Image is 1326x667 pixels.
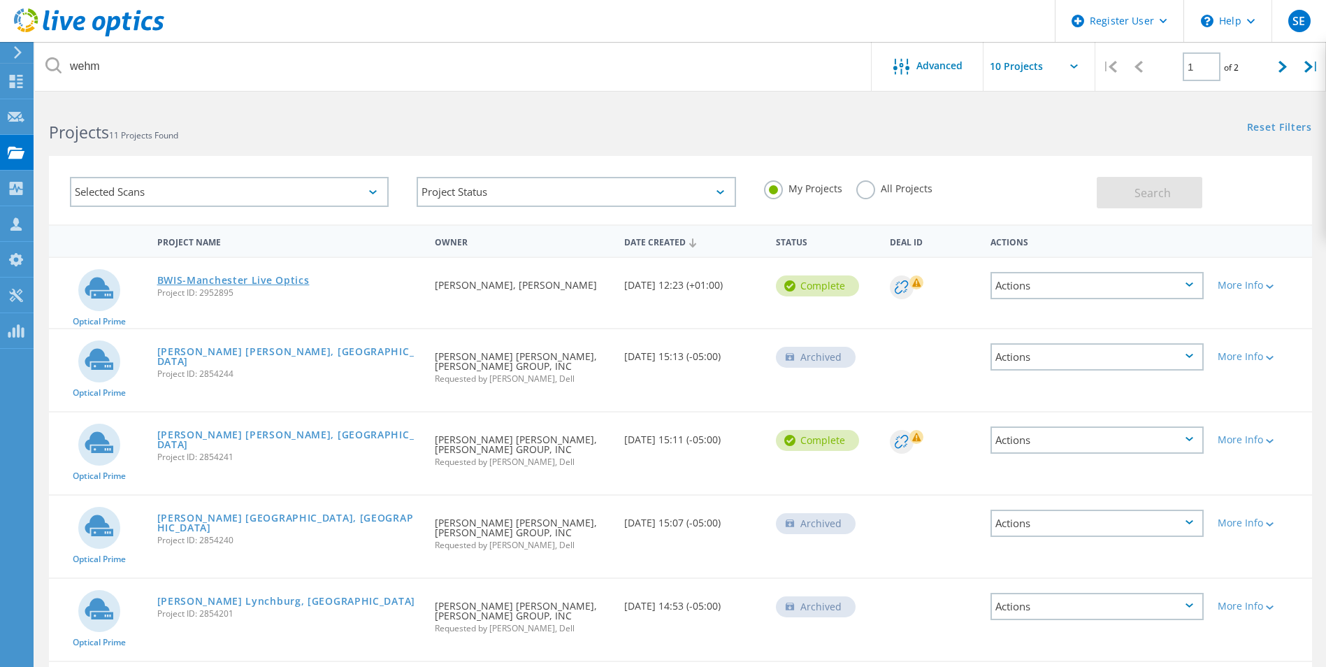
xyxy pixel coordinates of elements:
[417,177,735,207] div: Project Status
[776,430,859,451] div: Complete
[1134,185,1171,201] span: Search
[73,472,126,480] span: Optical Prime
[617,228,769,254] div: Date Created
[428,329,617,397] div: [PERSON_NAME] [PERSON_NAME], [PERSON_NAME] GROUP, INC
[1218,435,1305,445] div: More Info
[776,275,859,296] div: Complete
[428,413,617,480] div: [PERSON_NAME] [PERSON_NAME], [PERSON_NAME] GROUP, INC
[990,426,1204,454] div: Actions
[150,228,428,254] div: Project Name
[990,272,1204,299] div: Actions
[1218,601,1305,611] div: More Info
[157,347,421,366] a: [PERSON_NAME] [PERSON_NAME], [GEOGRAPHIC_DATA]
[157,430,421,450] a: [PERSON_NAME] [PERSON_NAME], [GEOGRAPHIC_DATA]
[157,596,415,606] a: [PERSON_NAME] Lynchburg, [GEOGRAPHIC_DATA]
[1218,518,1305,528] div: More Info
[983,228,1211,254] div: Actions
[617,496,769,542] div: [DATE] 15:07 (-05:00)
[70,177,389,207] div: Selected Scans
[157,536,421,545] span: Project ID: 2854240
[1218,280,1305,290] div: More Info
[35,42,872,91] input: Search projects by name, owner, ID, company, etc
[617,258,769,304] div: [DATE] 12:23 (+01:00)
[1224,62,1239,73] span: of 2
[157,370,421,378] span: Project ID: 2854244
[73,317,126,326] span: Optical Prime
[1201,15,1213,27] svg: \n
[617,329,769,375] div: [DATE] 15:13 (-05:00)
[1218,352,1305,361] div: More Info
[435,458,610,466] span: Requested by [PERSON_NAME], Dell
[435,375,610,383] span: Requested by [PERSON_NAME], Dell
[1292,15,1305,27] span: SE
[428,496,617,564] div: [PERSON_NAME] [PERSON_NAME], [PERSON_NAME] GROUP, INC
[617,413,769,459] div: [DATE] 15:11 (-05:00)
[157,513,421,533] a: [PERSON_NAME] [GEOGRAPHIC_DATA], [GEOGRAPHIC_DATA]
[1097,177,1202,208] button: Search
[157,610,421,618] span: Project ID: 2854201
[769,228,883,254] div: Status
[990,593,1204,620] div: Actions
[990,343,1204,371] div: Actions
[73,638,126,647] span: Optical Prime
[883,228,984,254] div: Deal Id
[49,121,109,143] b: Projects
[617,579,769,625] div: [DATE] 14:53 (-05:00)
[428,579,617,647] div: [PERSON_NAME] [PERSON_NAME], [PERSON_NAME] GROUP, INC
[990,510,1204,537] div: Actions
[1095,42,1124,92] div: |
[776,513,856,534] div: Archived
[14,29,164,39] a: Live Optics Dashboard
[435,624,610,633] span: Requested by [PERSON_NAME], Dell
[109,129,178,141] span: 11 Projects Found
[428,228,617,254] div: Owner
[764,180,842,194] label: My Projects
[157,275,310,285] a: BWIS-Manchester Live Optics
[1247,122,1312,134] a: Reset Filters
[435,541,610,550] span: Requested by [PERSON_NAME], Dell
[428,258,617,304] div: [PERSON_NAME], [PERSON_NAME]
[157,453,421,461] span: Project ID: 2854241
[157,289,421,297] span: Project ID: 2952895
[776,347,856,368] div: Archived
[73,555,126,564] span: Optical Prime
[1297,42,1326,92] div: |
[856,180,932,194] label: All Projects
[776,596,856,617] div: Archived
[73,389,126,397] span: Optical Prime
[916,61,963,71] span: Advanced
